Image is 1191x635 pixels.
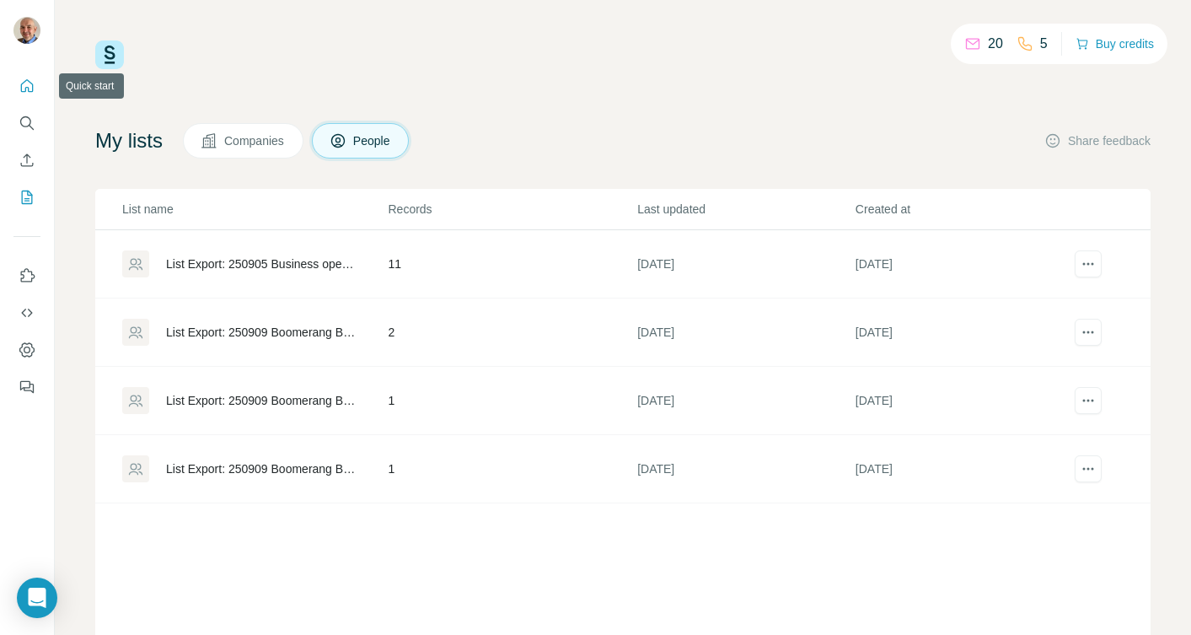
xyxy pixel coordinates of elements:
[1040,34,1048,54] p: 5
[636,367,855,435] td: [DATE]
[855,367,1073,435] td: [DATE]
[637,201,854,218] p: Last updated
[855,299,1073,367] td: [DATE]
[1075,319,1102,346] button: actions
[855,435,1073,503] td: [DATE]
[387,367,636,435] td: 1
[1075,250,1102,277] button: actions
[353,132,392,149] span: People
[387,230,636,299] td: 11
[1075,455,1102,482] button: actions
[636,230,855,299] td: [DATE]
[95,127,163,154] h4: My lists
[636,435,855,503] td: [DATE]
[988,34,1003,54] p: 20
[224,132,286,149] span: Companies
[13,108,40,138] button: Search
[166,256,359,272] div: List Export: 250905 Business open duurzaam Breda - [DATE] 18:59
[388,201,636,218] p: Records
[636,299,855,367] td: [DATE]
[855,230,1073,299] td: [DATE]
[166,324,359,341] div: List Export: 250909 Boomerang Best leads - [DATE] 13:35
[122,201,386,218] p: List name
[13,17,40,44] img: Avatar
[387,299,636,367] td: 2
[13,71,40,101] button: Quick start
[13,372,40,402] button: Feedback
[95,40,124,69] img: Surfe Logo
[1076,32,1154,56] button: Buy credits
[1075,387,1102,414] button: actions
[13,261,40,291] button: Use Surfe on LinkedIn
[856,201,1072,218] p: Created at
[13,182,40,213] button: My lists
[13,298,40,328] button: Use Surfe API
[17,578,57,618] div: Open Intercom Messenger
[13,145,40,175] button: Enrich CSV
[13,335,40,365] button: Dashboard
[1044,132,1151,149] button: Share feedback
[387,435,636,503] td: 1
[166,460,359,477] div: List Export: 250909 Boomerang Best leads - [DATE] 13:33
[166,392,359,409] div: List Export: 250909 Boomerang Best leads - [DATE] 13:34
